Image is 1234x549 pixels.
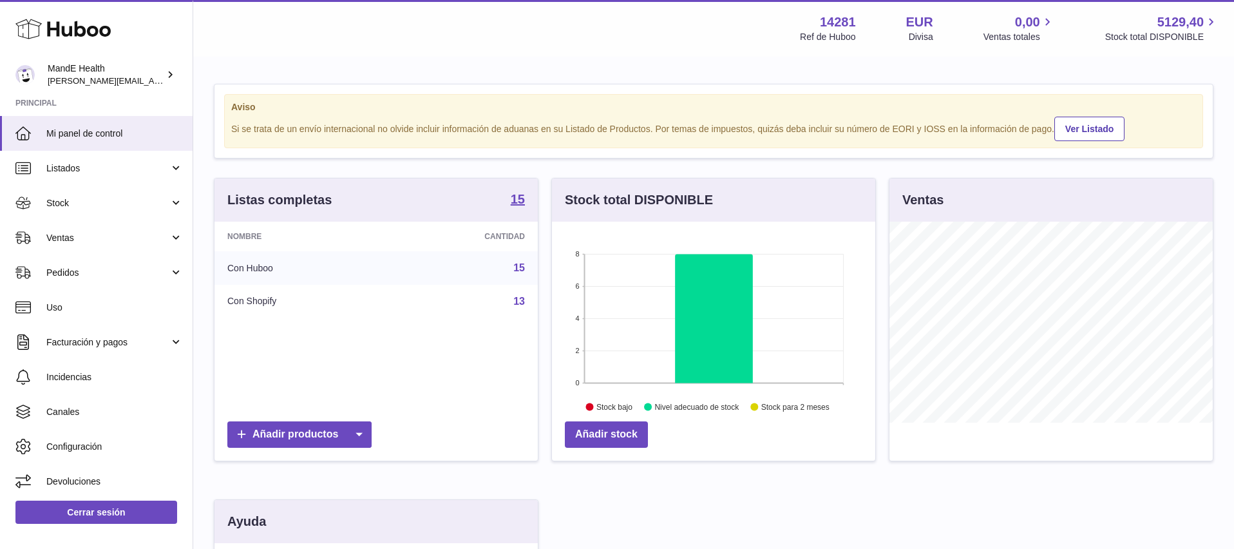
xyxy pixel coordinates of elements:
[983,31,1055,43] span: Ventas totales
[596,403,632,412] text: Stock bajo
[48,63,164,87] div: MandE Health
[46,441,183,453] span: Configuración
[565,191,713,209] h3: Stock total DISPONIBLE
[231,101,1196,113] strong: Aviso
[46,302,183,314] span: Uso
[46,476,183,488] span: Devoluciones
[46,162,169,175] span: Listados
[46,371,183,383] span: Incidencias
[575,250,579,258] text: 8
[511,193,525,206] strong: 15
[906,14,933,31] strong: EUR
[214,285,386,318] td: Con Shopify
[48,75,327,86] span: [PERSON_NAME][EMAIL_ADDRESS][PERSON_NAME][DOMAIN_NAME]
[575,314,579,322] text: 4
[46,232,169,244] span: Ventas
[231,115,1196,141] div: Si se trata de un envío internacional no olvide incluir información de aduanas en su Listado de P...
[15,501,177,524] a: Cerrar sesión
[511,193,525,208] a: 15
[565,421,648,448] a: Añadir stock
[909,31,933,43] div: Divisa
[46,336,169,349] span: Facturación y pagos
[761,403,830,412] text: Stock para 2 meses
[214,222,386,251] th: Nombre
[1105,14,1219,43] a: 5129,40 Stock total DISPONIBLE
[46,128,183,140] span: Mi panel de control
[513,262,525,273] a: 15
[575,379,579,387] text: 0
[1054,117,1125,141] a: Ver Listado
[15,65,35,84] img: luis.mendieta@mandehealth.com
[575,347,579,354] text: 2
[820,14,856,31] strong: 14281
[214,251,386,285] td: Con Huboo
[983,14,1055,43] a: 0,00 Ventas totales
[654,403,739,412] text: Nivel adecuado de stock
[513,296,525,307] a: 13
[1105,31,1219,43] span: Stock total DISPONIBLE
[227,191,332,209] h3: Listas completas
[386,222,538,251] th: Cantidad
[1157,14,1204,31] span: 5129,40
[902,191,944,209] h3: Ventas
[46,267,169,279] span: Pedidos
[227,513,266,530] h3: Ayuda
[800,31,855,43] div: Ref de Huboo
[227,421,372,448] a: Añadir productos
[575,282,579,290] text: 6
[46,406,183,418] span: Canales
[46,197,169,209] span: Stock
[1015,14,1040,31] span: 0,00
